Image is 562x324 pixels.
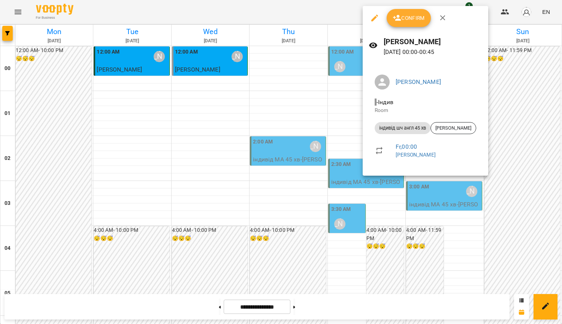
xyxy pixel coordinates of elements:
span: [PERSON_NAME] [431,125,476,131]
a: [PERSON_NAME] [396,152,436,158]
button: Confirm [387,9,431,27]
div: [PERSON_NAME] [430,122,476,134]
h6: [PERSON_NAME] [384,36,482,48]
a: [PERSON_NAME] [396,78,441,85]
span: індивід шч англ 45 хв [375,125,430,131]
p: Room [375,107,476,114]
span: - Індив [375,99,395,106]
a: Fr , 00:00 [396,143,417,150]
p: [DATE] 00:00 - 00:45 [384,48,482,57]
span: Confirm [393,13,425,22]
